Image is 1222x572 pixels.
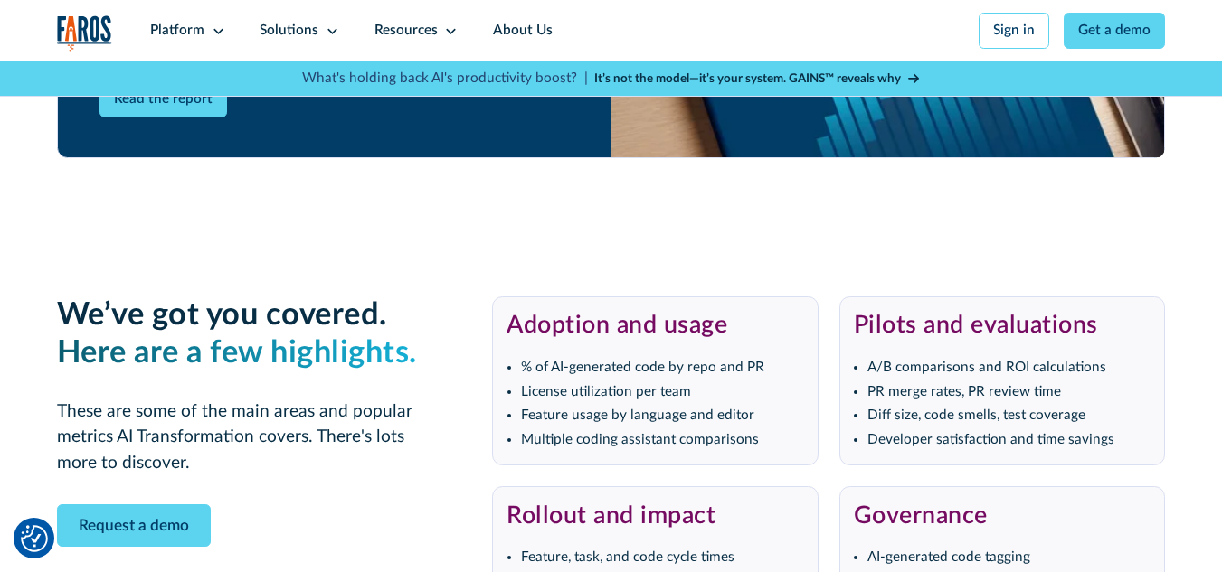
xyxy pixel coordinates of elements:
[594,72,901,85] strong: It’s not the model—it’s your system. GAINS™ reveals why
[521,430,804,451] li: Multiple coding assistant comparisons
[57,337,417,369] em: Here are a few highlights.
[854,311,1151,340] h3: Pilots and evaluations
[374,21,438,42] div: Resources
[867,358,1151,379] li: A/B comparisons and ROI calculations
[521,382,804,403] li: License utilization per team
[302,69,588,89] p: What's holding back AI's productivity boost? |
[57,299,417,368] strong: We’ve got you covered. ‍
[854,502,1151,530] h3: Governance
[867,382,1151,403] li: PR merge rates, PR review time
[521,358,804,379] li: % of AI-generated code by repo and PR
[521,406,804,427] li: Feature usage by language and editor
[867,406,1151,427] li: Diff size, code smells, test coverage
[57,399,437,477] p: These are some of the main areas and popular metrics AI Transformation covers. There's lots more ...
[867,548,1151,568] li: AI-generated code tagging
[99,81,228,117] a: Read the report
[21,525,48,552] button: Cookie Settings
[594,70,920,88] a: It’s not the model—it’s your system. GAINS™ reveals why
[507,502,803,530] h3: Rollout and impact
[521,548,804,568] li: Feature, task, and code cycle times
[1064,13,1166,49] a: Get a demo
[867,430,1151,451] li: Developer satisfaction and time savings
[57,15,112,52] img: Logo of the analytics and reporting company Faros.
[260,21,318,42] div: Solutions
[150,21,204,42] div: Platform
[21,525,48,552] img: Revisit consent button
[507,311,803,340] h3: Adoption and usage
[979,13,1050,49] a: Sign in
[57,15,112,52] a: home
[57,504,211,547] a: Request a demo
